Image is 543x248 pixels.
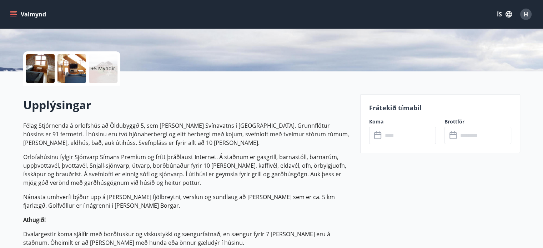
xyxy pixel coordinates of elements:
label: Brottför [444,118,511,125]
p: Frátekið tímabil [369,103,511,112]
h2: Upplýsingar [23,97,352,113]
button: menu [9,8,49,21]
p: Orlofahúsinu fylgir Sjónvarp Símans Premíum og frítt þráðlaust Internet. Á staðnum er gasgrill, b... [23,153,352,187]
button: ÍS [493,8,516,21]
span: H [524,10,528,18]
p: Félag Stjórnenda á orlofshús að Öldubyggð 5, sem [PERSON_NAME] Svínavatns í [GEOGRAPHIC_DATA]. Gr... [23,121,352,147]
strong: Athugið! [23,216,46,224]
p: Dvalargestir koma sjálfir með borðtuskur og viskustykki og sængurfatnað, en sængur fyrir 7 [PERSO... [23,230,352,247]
button: H [517,6,534,23]
label: Koma [369,118,436,125]
p: Nánasta umhverfi býður upp á [PERSON_NAME] fjölbreytni, verslun og sundlaug að [PERSON_NAME] sem ... [23,193,352,210]
p: +5 Myndir [91,65,115,72]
